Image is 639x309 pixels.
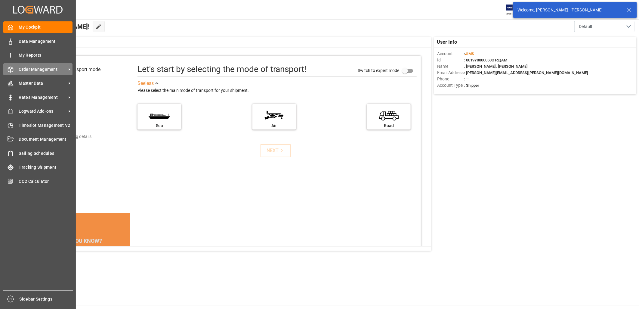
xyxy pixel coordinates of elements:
[54,66,100,73] div: Select transport mode
[3,35,73,47] a: Data Management
[19,38,73,45] span: Data Management
[140,123,178,129] div: Sea
[19,80,66,86] span: Master Data
[19,52,73,58] span: My Reports
[19,24,73,30] span: My Cockpit
[437,82,464,89] span: Account Type
[464,77,469,81] span: : —
[3,175,73,187] a: CO2 Calculator
[54,133,91,140] div: Add shipping details
[579,23,592,30] span: Default
[19,122,73,129] span: Timeslot Management V2
[25,21,90,32] span: Hello [PERSON_NAME]!
[3,133,73,145] a: Document Management
[506,5,527,15] img: Exertis%20JAM%20-%20Email%20Logo.jpg_1722504956.jpg
[267,147,285,154] div: NEXT
[19,136,73,142] span: Document Management
[517,7,621,13] div: Welcome, [PERSON_NAME]. [PERSON_NAME]
[137,63,306,76] div: Let's start by selecting the mode of transport!
[19,178,73,185] span: CO2 Calculator
[464,83,479,88] span: : Shipper
[3,161,73,173] a: Tracking Shipment
[437,63,464,70] span: Name
[437,51,464,57] span: Account
[19,164,73,170] span: Tracking Shipment
[19,108,66,114] span: Logward Add-ons
[464,51,474,56] span: :
[3,147,73,159] a: Sailing Schedules
[20,296,73,302] span: Sidebar Settings
[437,39,457,46] span: User Info
[437,76,464,82] span: Phone
[3,49,73,61] a: My Reports
[3,21,73,33] a: My Cockpit
[19,66,66,73] span: Order Management
[465,51,474,56] span: JIMS
[437,70,464,76] span: Email Address
[19,94,66,101] span: Rates Management
[255,123,293,129] div: Air
[464,70,588,75] span: : [PERSON_NAME][EMAIL_ADDRESS][PERSON_NAME][DOMAIN_NAME]
[137,80,154,87] div: See less
[370,123,408,129] div: Road
[464,64,528,69] span: : [PERSON_NAME]. [PERSON_NAME]
[261,144,291,157] button: NEXT
[19,150,73,157] span: Sailing Schedules
[3,119,73,131] a: Timeslot Management V2
[34,234,131,247] div: DID YOU KNOW?
[574,21,634,32] button: open menu
[358,68,399,73] span: Switch to expert mode
[137,87,416,94] div: Please select the main mode of transport for your shipment.
[437,57,464,63] span: Id
[464,58,507,62] span: : 0019Y0000050OTgQAM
